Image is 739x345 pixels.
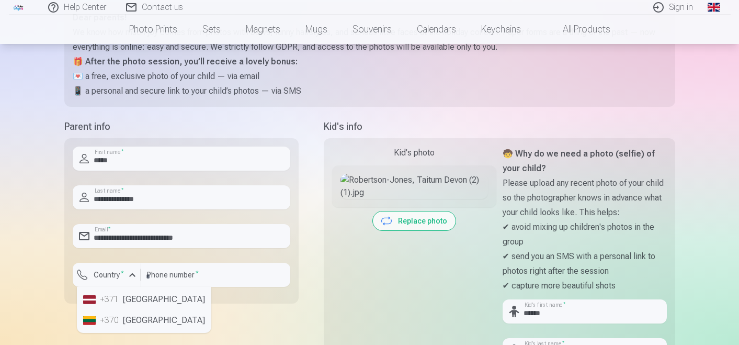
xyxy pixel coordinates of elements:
p: 📱 a personal and secure link to your child’s photos — via SMS [73,84,667,98]
p: ✔ avoid mixing up children's photos in the group [503,220,667,249]
a: Keychains [469,15,533,44]
a: All products [533,15,623,44]
img: /fa1 [13,4,25,10]
li: [GEOGRAPHIC_DATA] [79,310,209,331]
p: Please upload any recent photo of your child so the photographer knows in advance what your child... [503,176,667,220]
div: Kid's photo [332,147,496,159]
p: 💌 a free, exclusive photo of your child — via email [73,69,667,84]
label: Country [89,270,128,280]
h5: Parent info [64,119,299,134]
a: Mugs [293,15,340,44]
div: +371 [100,293,121,306]
a: Souvenirs [340,15,404,44]
p: ✔ send you an SMS with a personal link to photos right after the session [503,249,667,279]
a: Calendars [404,15,469,44]
a: Photo prints [117,15,190,44]
strong: 🧒 Why do we need a photo (selfie) of your child? [503,149,655,173]
img: Robertson-Jones, Taitum Devon (2) (1).jpg [340,174,488,199]
strong: 🎁 After the photo session, you’ll receive a lovely bonus: [73,57,298,66]
li: [GEOGRAPHIC_DATA] [79,289,209,310]
div: Field is required [73,287,141,295]
div: +370 [100,314,121,327]
p: ✔ capture more beautiful shots [503,279,667,293]
button: Replace photo [373,212,456,230]
a: Sets [190,15,233,44]
h5: Kid's info [324,119,675,134]
button: Country* [73,263,141,287]
a: Magnets [233,15,293,44]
